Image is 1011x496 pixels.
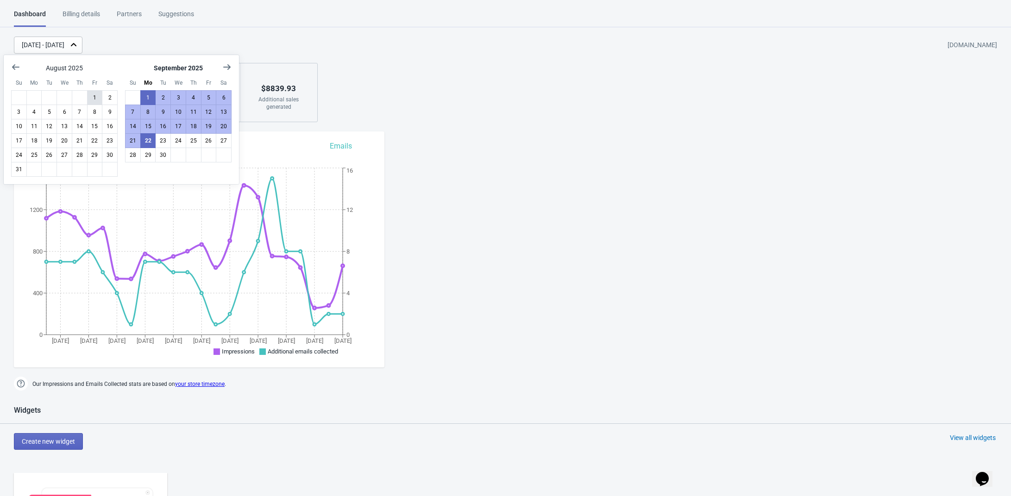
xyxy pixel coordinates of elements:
button: September 12 2025 [201,105,217,119]
tspan: [DATE] [334,337,352,344]
button: August 2 2025 [102,90,118,105]
div: $ 8839.93 [250,81,307,96]
button: August 28 2025 [72,148,88,162]
button: August 26 2025 [41,148,57,162]
tspan: 16 [346,167,353,174]
button: August 22 2025 [87,133,103,148]
div: Additional sales generated [250,96,307,111]
button: August 21 2025 [72,133,88,148]
button: September 7 2025 [125,105,141,119]
tspan: [DATE] [306,337,323,344]
div: Wednesday [170,75,186,91]
span: Additional emails collected [268,348,338,355]
button: Create new widget [14,433,83,450]
div: Saturday [102,75,118,91]
button: September 24 2025 [170,133,186,148]
button: Today September 22 2025 [140,133,156,148]
button: September 26 2025 [201,133,217,148]
button: August 30 2025 [102,148,118,162]
button: September 9 2025 [155,105,171,119]
button: August 25 2025 [26,148,42,162]
div: Dashboard [14,9,46,27]
div: Thursday [72,75,88,91]
div: View all widgets [950,433,996,442]
tspan: [DATE] [221,337,239,344]
span: Create new widget [22,438,75,445]
button: September 5 2025 [201,90,217,105]
tspan: [DATE] [165,337,182,344]
div: [DATE] - [DATE] [22,40,64,50]
button: September 18 2025 [186,119,201,134]
tspan: 4 [346,290,350,297]
button: August 5 2025 [41,105,57,119]
div: Friday [87,75,103,91]
button: August 9 2025 [102,105,118,119]
button: August 3 2025 [11,105,27,119]
button: September 11 2025 [186,105,201,119]
button: September 3 2025 [170,90,186,105]
span: Impressions [222,348,255,355]
tspan: 8 [346,248,350,255]
tspan: 800 [33,248,43,255]
tspan: [DATE] [52,337,69,344]
button: August 19 2025 [41,133,57,148]
button: September 19 2025 [201,119,217,134]
iframe: chat widget [972,459,1002,487]
button: August 17 2025 [11,133,27,148]
tspan: [DATE] [278,337,295,344]
button: August 23 2025 [102,133,118,148]
button: Show next month, October 2025 [219,59,235,75]
button: September 20 2025 [216,119,232,134]
tspan: [DATE] [250,337,267,344]
button: September 21 2025 [125,133,141,148]
button: September 23 2025 [155,133,171,148]
div: Wednesday [57,75,72,91]
div: Thursday [186,75,201,91]
tspan: 400 [33,290,43,297]
a: your store timezone [175,381,225,387]
button: August 24 2025 [11,148,27,162]
tspan: [DATE] [137,337,154,344]
button: September 4 2025 [186,90,201,105]
button: September 10 2025 [170,105,186,119]
tspan: 1200 [30,206,43,213]
button: August 16 2025 [102,119,118,134]
button: September 25 2025 [186,133,201,148]
tspan: 0 [39,331,43,338]
button: August 29 2025 [87,148,103,162]
button: August 14 2025 [72,119,88,134]
div: Monday [26,75,42,91]
tspan: [DATE] [193,337,210,344]
button: September 2 2025 [155,90,171,105]
button: September 16 2025 [155,119,171,134]
button: August 27 2025 [57,148,72,162]
div: Friday [201,75,217,91]
button: August 12 2025 [41,119,57,134]
div: Tuesday [156,75,171,91]
span: Our Impressions and Emails Collected stats are based on . [32,377,226,392]
button: August 31 2025 [11,162,27,177]
tspan: 0 [346,331,350,338]
button: August 8 2025 [87,105,103,119]
tspan: [DATE] [108,337,126,344]
button: August 6 2025 [57,105,72,119]
button: September 14 2025 [125,119,141,134]
div: Tuesday [41,75,57,91]
button: August 13 2025 [57,119,72,134]
button: September 13 2025 [216,105,232,119]
button: September 29 2025 [140,148,156,162]
button: August 7 2025 [72,105,88,119]
button: August 10 2025 [11,119,27,134]
button: Show previous month, July 2025 [7,59,24,75]
button: September 6 2025 [216,90,232,105]
div: Sunday [11,75,27,91]
button: August 1 2025 [87,90,103,105]
button: September 30 2025 [155,148,171,162]
div: Billing details [63,9,100,25]
button: September 17 2025 [170,119,186,134]
button: September 28 2025 [125,148,141,162]
tspan: [DATE] [80,337,97,344]
button: September 15 2025 [140,119,156,134]
button: August 15 2025 [87,119,103,134]
button: September 1 2025 [140,90,156,105]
